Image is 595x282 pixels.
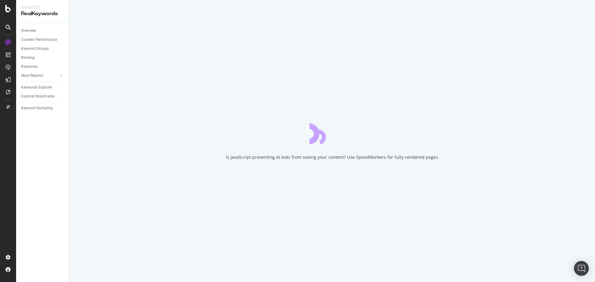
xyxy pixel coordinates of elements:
[21,63,37,70] div: Keywords
[21,72,58,79] a: More Reports
[21,84,64,91] a: Keywords Explorer
[226,154,438,160] div: Is JavaScript preventing AI bots from seeing your content? Use SpeedWorkers for fully-rendered pages
[21,28,36,34] div: Overview
[21,54,64,61] a: Ranking
[21,93,64,100] a: Explorer Bookmarks
[21,46,49,52] div: Keyword Groups
[21,46,64,52] a: Keyword Groups
[21,84,52,91] div: Keywords Explorer
[574,261,589,276] div: Open Intercom Messenger
[21,37,57,43] div: Content Performance
[310,122,354,144] div: animation
[21,72,43,79] div: More Reports
[21,10,64,17] div: RealKeywords
[21,37,64,43] a: Content Performance
[21,105,53,111] div: Keyword Sampling
[21,54,35,61] div: Ranking
[21,105,64,111] a: Keyword Sampling
[21,28,64,34] a: Overview
[21,63,64,70] a: Keywords
[21,93,55,100] div: Explorer Bookmarks
[21,5,64,10] div: Analytics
